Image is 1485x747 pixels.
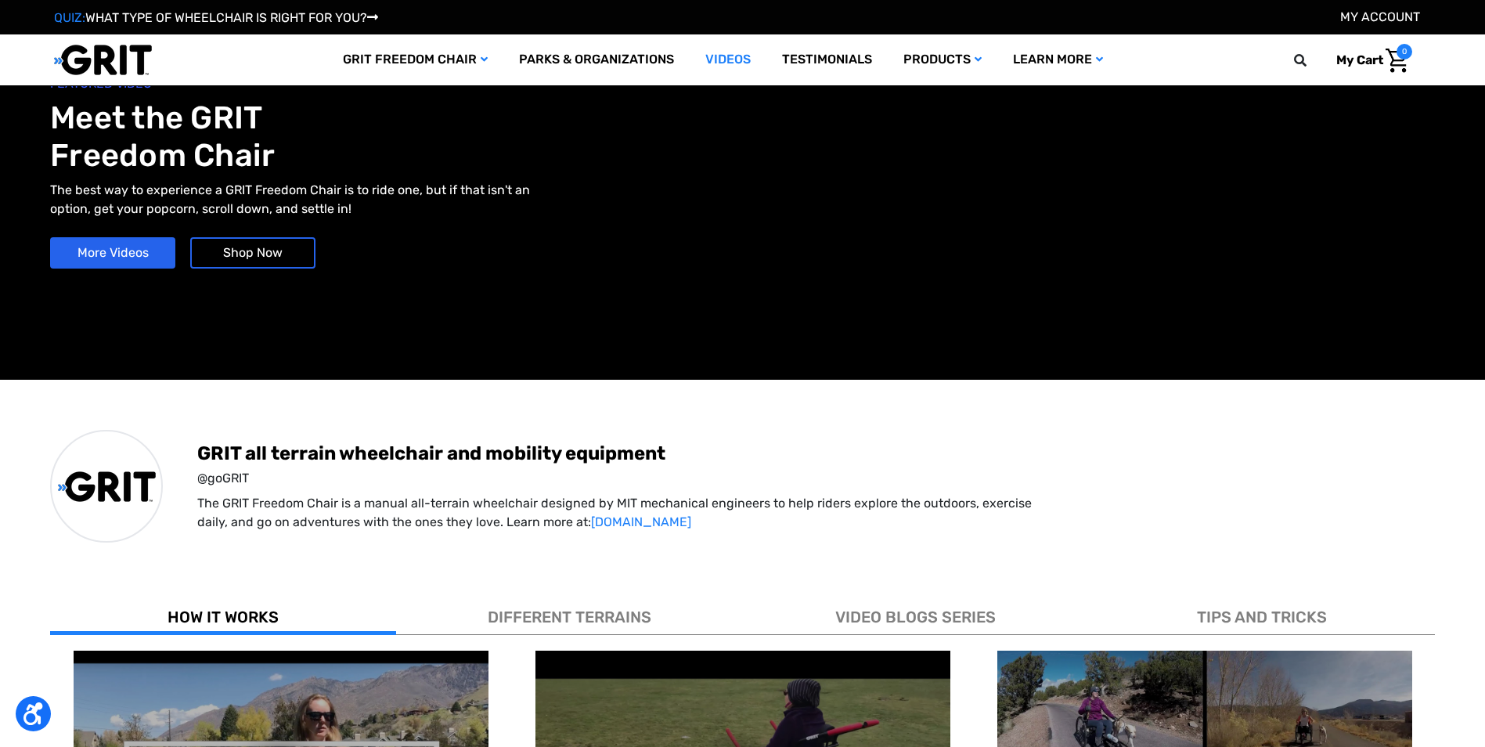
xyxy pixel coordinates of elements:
span: QUIZ: [54,10,85,25]
iframe: YouTube video player [751,50,1427,324]
span: TIPS AND TRICKS [1197,608,1327,626]
img: GRIT All-Terrain Wheelchair and Mobility Equipment [54,44,152,76]
p: The GRIT Freedom Chair is a manual all-terrain wheelchair designed by MIT mechanical engineers to... [197,494,1064,532]
h1: Meet the GRIT Freedom Chair [50,99,743,175]
a: Learn More [997,34,1119,85]
span: DIFFERENT TERRAINS [488,608,651,626]
a: Shop Now [190,237,315,269]
a: More Videos [50,237,175,269]
a: Videos [690,34,766,85]
a: Testimonials [766,34,888,85]
a: [DOMAIN_NAME] [591,514,691,529]
a: QUIZ:WHAT TYPE OF WHEELCHAIR IS RIGHT FOR YOU? [54,10,378,25]
a: GRIT Freedom Chair [327,34,503,85]
span: GRIT all terrain wheelchair and mobility equipment [197,441,1435,466]
a: Cart with 0 items [1325,44,1412,77]
a: Parks & Organizations [503,34,690,85]
img: Cart [1386,49,1408,73]
span: @goGRIT [197,469,1435,488]
p: The best way to experience a GRIT Freedom Chair is to ride one, but if that isn't an option, get ... [50,181,535,218]
a: Account [1340,9,1420,24]
input: Search [1301,44,1325,77]
span: 0 [1397,44,1412,60]
span: My Cart [1336,52,1383,67]
span: HOW IT WORKS [168,608,279,626]
a: Products [888,34,997,85]
span: VIDEO BLOGS SERIES [835,608,996,626]
img: GRIT All-Terrain Wheelchair and Mobility Equipment [58,471,156,503]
